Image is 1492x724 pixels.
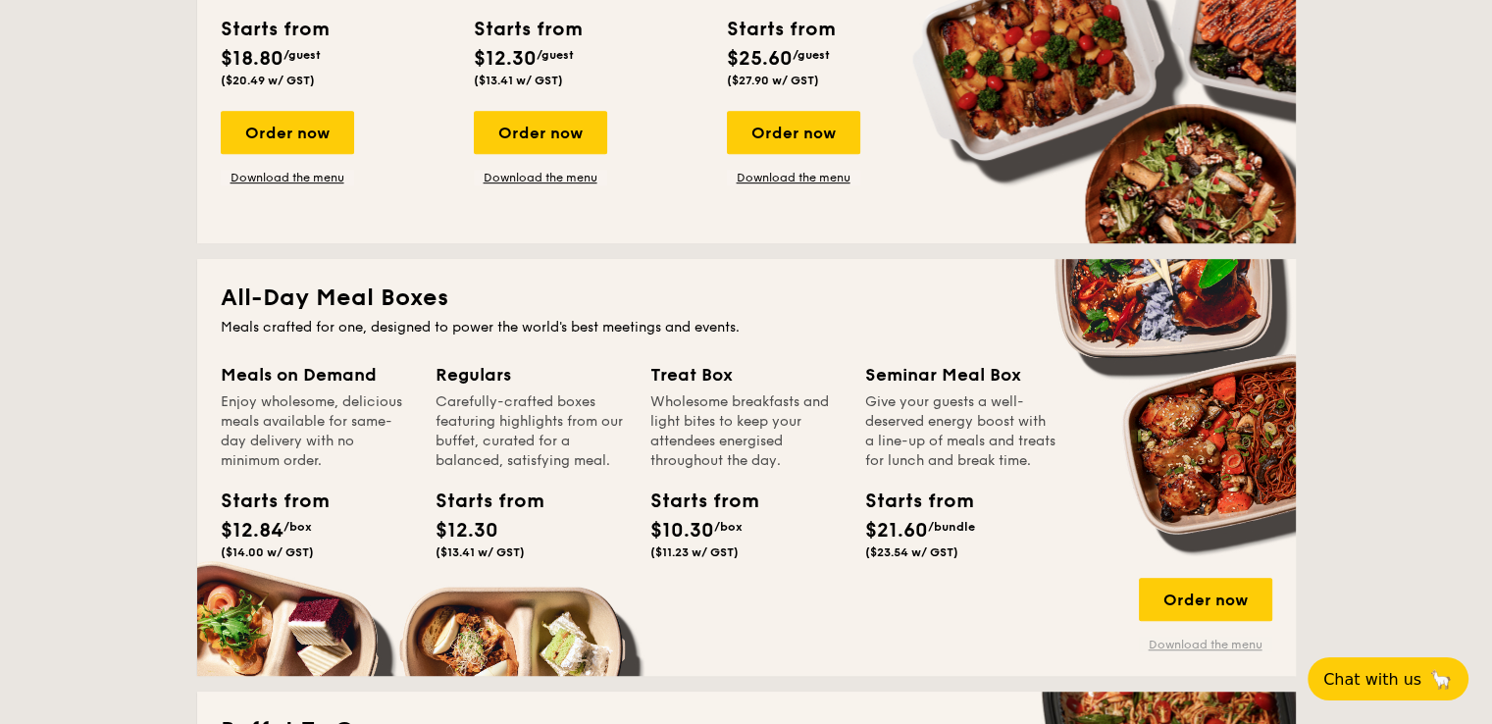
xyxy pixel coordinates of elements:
[283,520,312,534] span: /box
[727,15,834,44] div: Starts from
[1308,657,1468,700] button: Chat with us🦙
[221,392,412,471] div: Enjoy wholesome, delicious meals available for same-day delivery with no minimum order.
[221,361,412,388] div: Meals on Demand
[1429,668,1453,691] span: 🦙
[436,392,627,471] div: Carefully-crafted boxes featuring highlights from our buffet, curated for a balanced, satisfying ...
[537,48,574,62] span: /guest
[221,15,328,44] div: Starts from
[865,361,1056,388] div: Seminar Meal Box
[727,74,819,87] span: ($27.90 w/ GST)
[1139,578,1272,621] div: Order now
[474,15,581,44] div: Starts from
[283,48,321,62] span: /guest
[474,111,607,154] div: Order now
[474,74,563,87] span: ($13.41 w/ GST)
[221,519,283,543] span: $12.84
[865,392,1056,471] div: Give your guests a well-deserved energy boost with a line-up of meals and treats for lunch and br...
[221,170,354,185] a: Download the menu
[1323,670,1421,689] span: Chat with us
[727,111,860,154] div: Order now
[865,519,928,543] span: $21.60
[221,545,314,559] span: ($14.00 w/ GST)
[221,283,1272,314] h2: All-Day Meal Boxes
[928,520,975,534] span: /bundle
[221,74,315,87] span: ($20.49 w/ GST)
[436,361,627,388] div: Regulars
[650,519,714,543] span: $10.30
[474,170,607,185] a: Download the menu
[727,47,793,71] span: $25.60
[221,487,309,516] div: Starts from
[793,48,830,62] span: /guest
[727,170,860,185] a: Download the menu
[865,545,958,559] span: ($23.54 w/ GST)
[650,545,739,559] span: ($11.23 w/ GST)
[436,545,525,559] span: ($13.41 w/ GST)
[714,520,743,534] span: /box
[650,392,842,471] div: Wholesome breakfasts and light bites to keep your attendees energised throughout the day.
[650,361,842,388] div: Treat Box
[221,111,354,154] div: Order now
[221,318,1272,337] div: Meals crafted for one, designed to power the world's best meetings and events.
[474,47,537,71] span: $12.30
[1139,637,1272,652] a: Download the menu
[436,519,498,543] span: $12.30
[865,487,953,516] div: Starts from
[650,487,739,516] div: Starts from
[221,47,283,71] span: $18.80
[436,487,524,516] div: Starts from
